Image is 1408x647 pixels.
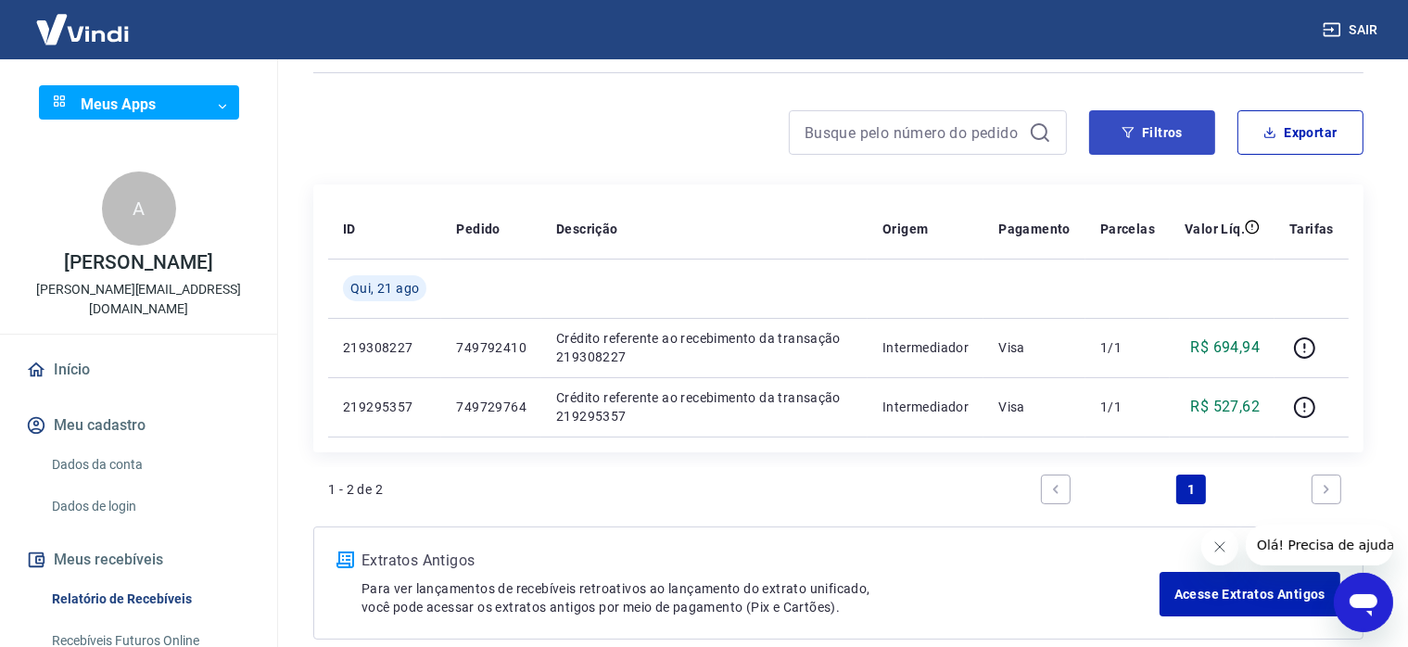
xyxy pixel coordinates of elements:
a: Acesse Extratos Antigos [1160,572,1340,616]
a: Next page [1312,475,1341,504]
p: 749729764 [456,398,526,416]
p: 749792410 [456,338,526,357]
p: Valor Líq. [1185,220,1245,238]
p: Visa [998,338,1071,357]
p: R$ 527,62 [1191,396,1261,418]
button: Meus recebíveis [22,539,255,580]
button: Filtros [1089,110,1215,155]
p: Extratos Antigos [362,550,1160,572]
p: [PERSON_NAME][EMAIL_ADDRESS][DOMAIN_NAME] [15,280,262,319]
ul: Pagination [1034,467,1349,512]
a: Início [22,349,255,390]
a: Previous page [1041,475,1071,504]
p: ID [343,220,356,238]
a: Dados da conta [44,446,255,484]
span: Olá! Precisa de ajuda? [11,13,156,28]
a: Relatório de Recebíveis [44,580,255,618]
p: Tarifas [1289,220,1334,238]
p: Pagamento [998,220,1071,238]
a: Page 1 is your current page [1176,475,1206,504]
p: Intermediador [882,398,969,416]
p: Crédito referente ao recebimento da transação 219308227 [556,329,853,366]
p: Para ver lançamentos de recebíveis retroativos ao lançamento do extrato unificado, você pode aces... [362,579,1160,616]
iframe: Botão para abrir a janela de mensagens [1334,573,1393,632]
img: Vindi [22,1,143,57]
iframe: Mensagem da empresa [1246,525,1393,565]
p: Pedido [456,220,500,238]
button: Meu cadastro [22,405,255,446]
p: Crédito referente ao recebimento da transação 219295357 [556,388,853,425]
button: Sair [1319,13,1386,47]
div: A [102,171,176,246]
p: 219308227 [343,338,426,357]
p: [PERSON_NAME] [64,253,212,273]
button: Exportar [1237,110,1364,155]
p: Parcelas [1100,220,1155,238]
p: 1 - 2 de 2 [328,480,383,499]
p: 219295357 [343,398,426,416]
p: Descrição [556,220,618,238]
input: Busque pelo número do pedido [805,119,1021,146]
p: Intermediador [882,338,969,357]
p: 1/1 [1100,398,1155,416]
a: Dados de login [44,488,255,526]
p: Visa [998,398,1071,416]
iframe: Fechar mensagem [1201,528,1238,565]
p: Origem [882,220,928,238]
span: Qui, 21 ago [350,279,419,298]
p: R$ 694,94 [1191,336,1261,359]
p: 1/1 [1100,338,1155,357]
img: ícone [336,552,354,568]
